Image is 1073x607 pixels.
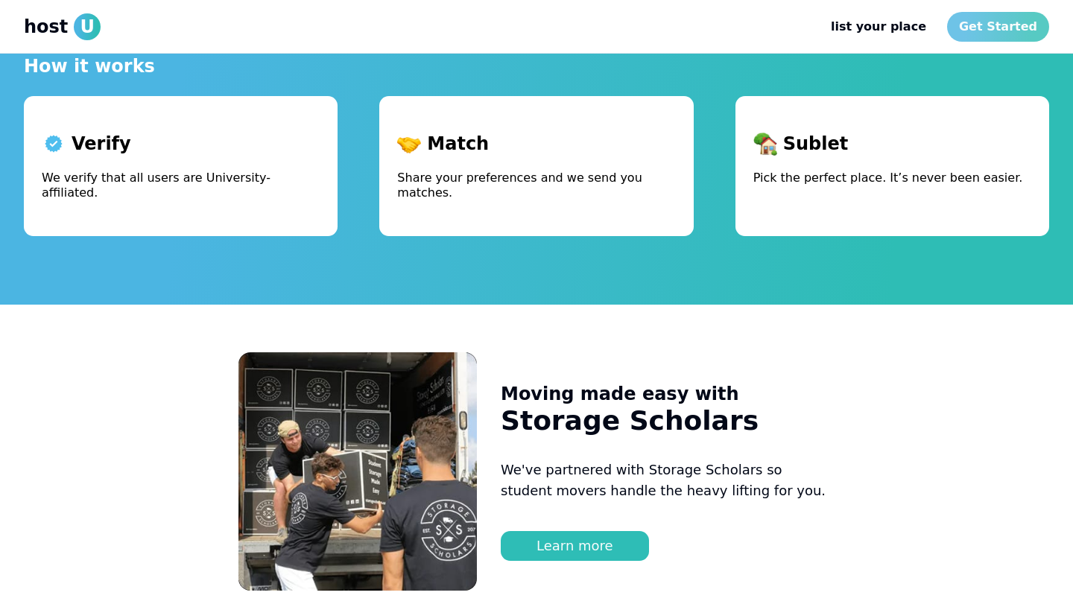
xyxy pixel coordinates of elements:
[24,15,68,39] span: host
[501,531,649,561] a: Learn more
[24,54,1049,78] p: How it works
[501,406,759,436] p: Storage Scholars
[238,352,477,591] img: Storage Scholars Integration
[397,132,421,156] img: match icon
[753,132,1031,156] p: Sublet
[397,132,675,156] p: Match
[819,12,1049,42] nav: Main
[42,171,320,200] p: We verify that all users are University-affiliated.
[42,132,320,156] p: Verify
[501,460,835,501] p: We've partnered with Storage Scholars so student movers handle the heavy lifting for you.
[753,171,1031,185] p: Pick the perfect place. It’s never been easier.
[947,12,1049,42] a: Get Started
[397,171,675,200] p: Share your preferences and we send you matches.
[753,132,777,156] img: sublet icon
[501,382,739,406] p: Moving made easy with
[24,13,101,40] a: hostU
[74,13,101,40] span: U
[819,12,938,42] a: list your place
